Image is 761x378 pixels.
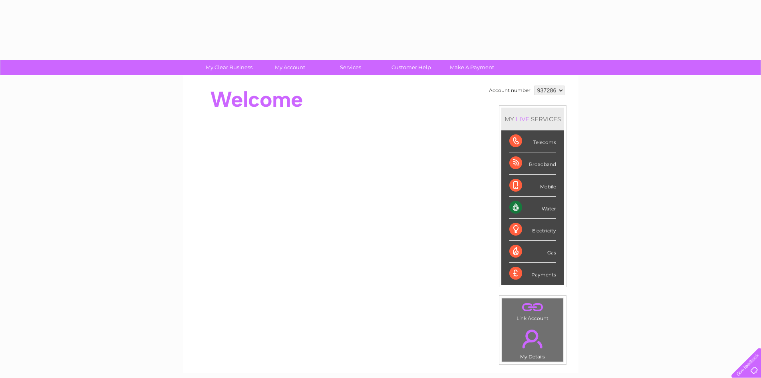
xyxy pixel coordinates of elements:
[509,175,556,197] div: Mobile
[509,197,556,219] div: Water
[487,84,533,97] td: Account number
[502,323,564,362] td: My Details
[257,60,323,75] a: My Account
[196,60,262,75] a: My Clear Business
[509,152,556,174] div: Broadband
[509,130,556,152] div: Telecoms
[509,263,556,284] div: Payments
[439,60,505,75] a: Make A Payment
[514,115,531,123] div: LIVE
[504,300,561,314] a: .
[509,219,556,241] div: Electricity
[504,325,561,353] a: .
[378,60,444,75] a: Customer Help
[501,108,564,130] div: MY SERVICES
[509,241,556,263] div: Gas
[502,298,564,323] td: Link Account
[318,60,383,75] a: Services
